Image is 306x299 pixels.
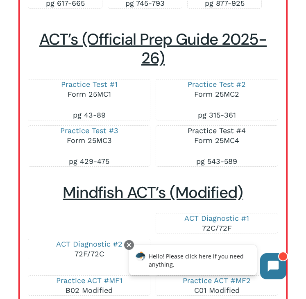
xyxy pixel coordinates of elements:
p: pg 543-589 [164,156,270,166]
p: pg 43-89 [36,110,142,120]
p: Form 25MC1 [36,79,142,110]
a: ACT Diagnostic #1 [184,214,249,222]
span: Mindfish ACT’s (Modified) [63,182,243,203]
a: Practice Test #2 [188,80,246,88]
p: 72C/72F [164,213,270,233]
span: ACT’s (Official Prep Guide 2025-26) [39,29,267,68]
p: 72F/72C [36,239,142,259]
p: B02 Modified [36,276,142,295]
p: pg 429-475 [36,156,142,166]
iframe: Chatbot [120,238,295,288]
p: Form 25MC2 [164,79,270,110]
a: Practice Test #1 [61,80,118,88]
p: pg 315-361 [164,110,270,120]
a: Practice Test #3 [60,126,118,135]
a: ACT Diagnostic #2 [56,240,122,248]
p: Form 25MC4 [164,126,270,156]
a: Practice ACT #MF1 [56,276,122,285]
a: Practice Test #4 [188,126,246,135]
p: Form 25MC3 [36,126,142,156]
